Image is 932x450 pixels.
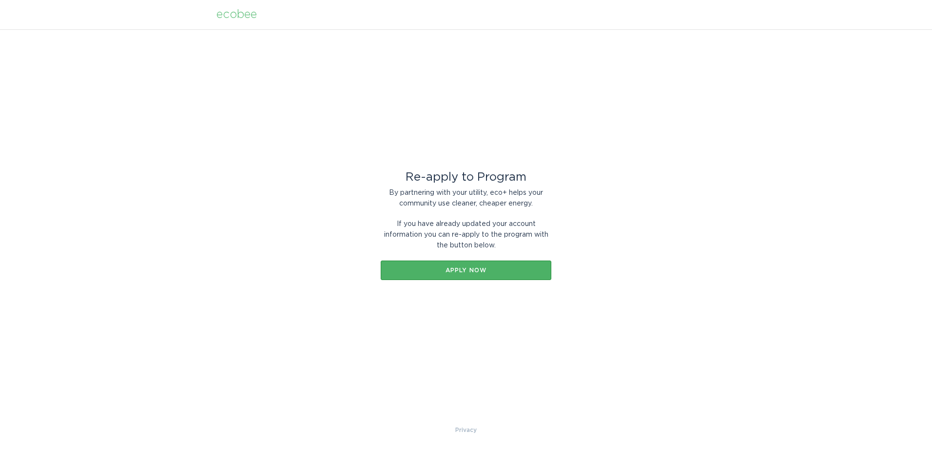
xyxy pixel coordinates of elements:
div: If you have already updated your account information you can re-apply to the program with the but... [381,219,551,251]
a: Privacy Policy & Terms of Use [455,425,477,435]
div: By partnering with your utility, eco+ helps your community use cleaner, cheaper energy. [381,187,551,209]
div: Apply now [386,267,546,273]
div: Re-apply to Program [381,172,551,183]
button: Apply now [381,261,551,280]
div: ecobee [216,9,257,20]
